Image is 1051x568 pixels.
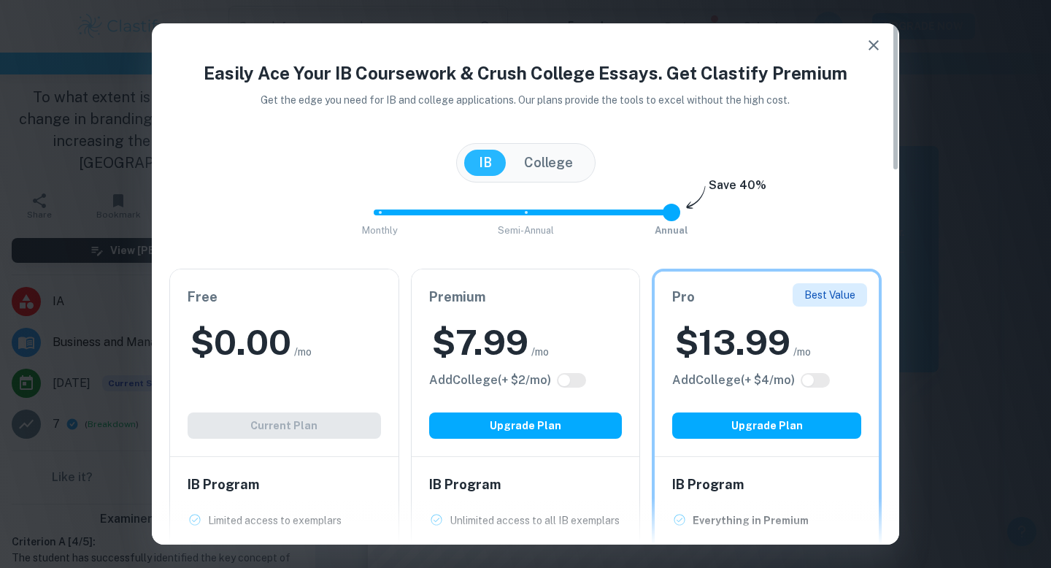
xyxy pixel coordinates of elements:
h6: Click to see all the additional College features. [672,372,795,389]
h6: Free [188,287,381,307]
button: Upgrade Plan [672,412,861,439]
span: Monthly [362,225,398,236]
span: /mo [531,344,549,360]
h4: Easily Ace Your IB Coursework & Crush College Essays. Get Clastify Premium [169,60,882,86]
span: /mo [294,344,312,360]
span: Semi-Annual [498,225,554,236]
h6: Save 40% [709,177,766,202]
p: Best Value [804,287,855,303]
h6: Pro [672,287,861,307]
span: /mo [793,344,811,360]
h2: $ 13.99 [675,319,790,366]
h2: $ 7.99 [432,319,528,366]
button: College [509,150,588,176]
button: IB [464,150,507,176]
h2: $ 0.00 [190,319,291,366]
h6: IB Program [672,475,861,495]
h6: IB Program [429,475,623,495]
img: subscription-arrow.svg [686,185,706,210]
h6: IB Program [188,475,381,495]
h6: Premium [429,287,623,307]
span: Annual [655,225,688,236]
button: Upgrade Plan [429,412,623,439]
p: Get the edge you need for IB and college applications. Our plans provide the tools to excel witho... [241,92,811,108]
h6: Click to see all the additional College features. [429,372,551,389]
